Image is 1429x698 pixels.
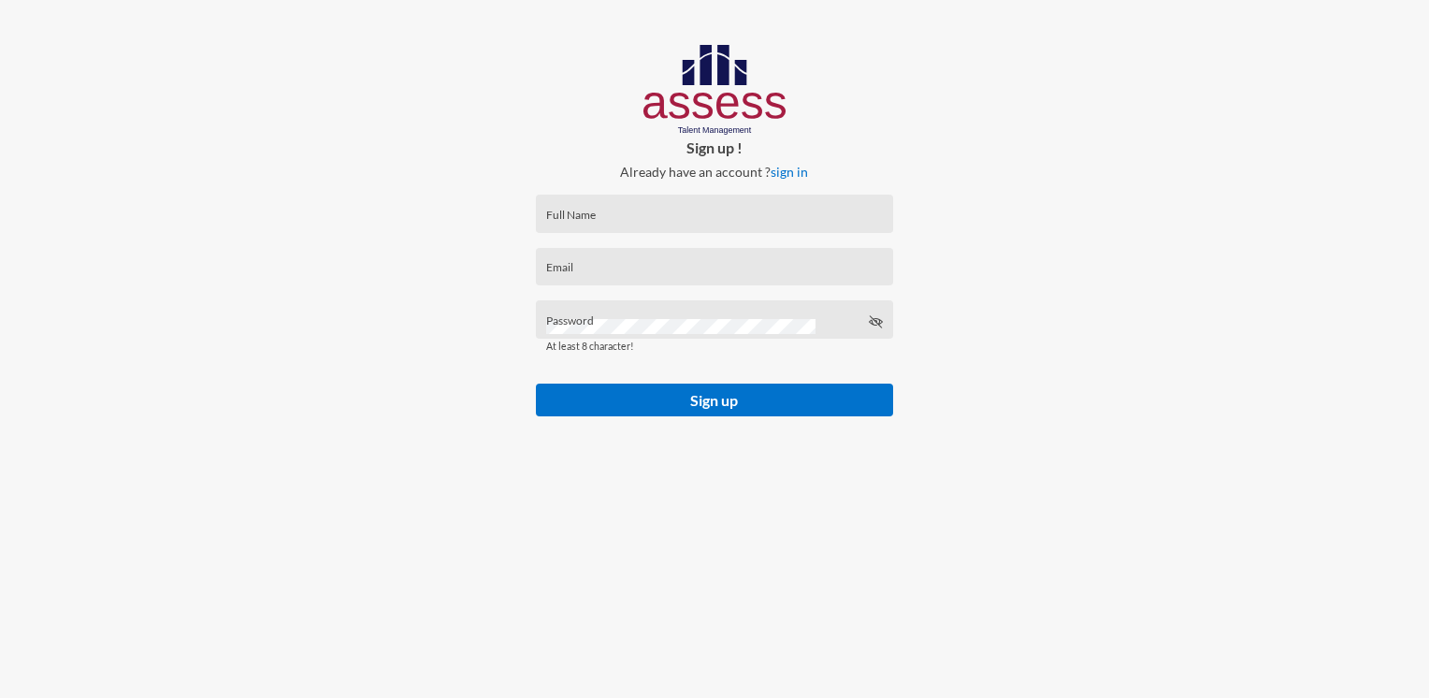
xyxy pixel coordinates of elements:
[521,138,907,156] p: Sign up !
[536,384,892,416] button: Sign up
[643,45,787,135] img: AssessLogoo.svg
[771,164,808,180] a: sign in
[521,164,907,180] p: Already have an account ?
[546,342,634,353] mat-hint: At least 8 character!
